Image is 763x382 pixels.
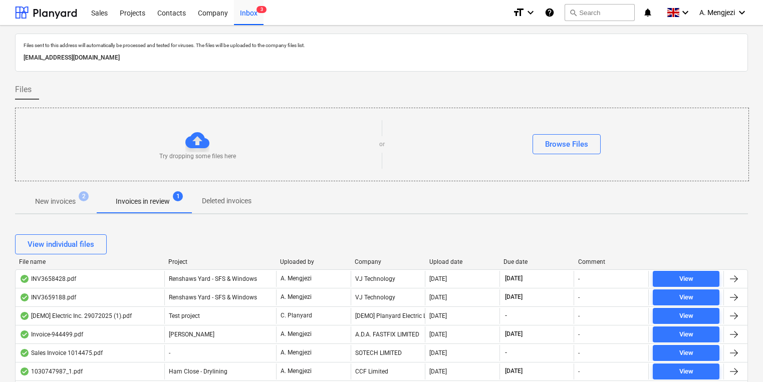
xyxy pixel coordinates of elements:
button: View individual files [15,234,107,254]
div: A.D.A. FASTFIX LIMITED [351,326,425,342]
div: View [679,366,693,377]
span: [DATE] [504,367,524,375]
button: Browse Files [533,134,601,154]
span: 2 [79,191,89,201]
div: [DATE] [429,331,447,338]
span: [DATE] [504,293,524,301]
div: [DATE] [429,312,447,319]
div: Sales Invoice 1014475.pdf [20,349,103,357]
div: Project [168,258,272,265]
div: OCR finished [20,312,30,320]
div: - [578,294,580,301]
button: View [653,271,719,287]
div: - [578,275,580,282]
div: [DATE] [429,294,447,301]
span: - [169,349,170,356]
div: View [679,310,693,322]
div: Uploaded by [280,258,347,265]
div: Due date [503,258,570,265]
button: Search [565,4,635,21]
span: A. Mengjezi [699,9,735,17]
div: [DATE] [429,349,447,356]
i: format_size [513,7,525,19]
div: - [578,349,580,356]
span: Test project [169,312,200,319]
i: notifications [643,7,653,19]
p: or [379,140,385,149]
p: A. Mengjezi [281,348,312,357]
div: [DATE] [429,368,447,375]
span: - [504,311,508,320]
span: 1 [173,191,183,201]
div: OCR finished [20,330,30,338]
i: Knowledge base [545,7,555,19]
span: Trent Park [169,331,214,338]
div: SOTECH LIMITED [351,345,425,361]
span: Files [15,84,32,96]
div: View [679,273,693,285]
div: VJ Technology [351,271,425,287]
button: View [653,363,719,379]
div: File name [19,258,160,265]
span: Renshaws Yard - SFS & Windows [169,275,257,282]
div: OCR finished [20,367,30,375]
div: Comment [578,258,645,265]
span: 3 [257,6,267,13]
i: keyboard_arrow_down [679,7,691,19]
p: Deleted invoices [202,196,251,206]
div: - [578,331,580,338]
div: View [679,347,693,359]
div: [DEMO] Electric Inc. 29072025 (1).pdf [20,312,132,320]
div: VJ Technology [351,289,425,305]
button: View [653,345,719,361]
span: - [504,348,508,357]
button: View [653,289,719,305]
i: keyboard_arrow_down [525,7,537,19]
div: - [578,312,580,319]
iframe: Chat Widget [713,334,763,382]
i: keyboard_arrow_down [736,7,748,19]
span: Ham Close - Drylining [169,368,227,375]
div: 1030747987_1.pdf [20,367,83,375]
div: [DEMO] Planyard Electric LLC [351,308,425,324]
p: Files sent to this address will automatically be processed and tested for viruses. The files will... [24,42,739,49]
span: Renshaws Yard - SFS & Windows [169,294,257,301]
button: View [653,308,719,324]
p: A. Mengjezi [281,330,312,338]
div: OCR finished [20,275,30,283]
span: search [569,9,577,17]
p: Try dropping some files here [159,152,236,161]
div: CCF Limited [351,363,425,379]
div: INV3658428.pdf [20,275,76,283]
button: View [653,326,719,342]
p: A. Mengjezi [281,367,312,375]
div: [DATE] [429,275,447,282]
div: OCR finished [20,349,30,357]
div: View [679,329,693,340]
span: [DATE] [504,330,524,338]
p: A. Mengjezi [281,293,312,301]
p: [EMAIL_ADDRESS][DOMAIN_NAME] [24,53,739,63]
p: New invoices [35,196,76,207]
div: View individual files [28,238,94,251]
div: Try dropping some files hereorBrowse Files [15,108,749,181]
div: INV3659188.pdf [20,293,76,301]
div: Upload date [429,258,496,265]
div: OCR finished [20,293,30,301]
p: A. Mengjezi [281,274,312,283]
div: Invoice-944499.pdf [20,330,83,338]
div: - [578,368,580,375]
div: Browse Files [545,138,588,151]
p: C. Planyard [281,311,312,320]
div: View [679,292,693,303]
p: Invoices in review [116,196,170,207]
div: Company [355,258,421,265]
span: [DATE] [504,274,524,283]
